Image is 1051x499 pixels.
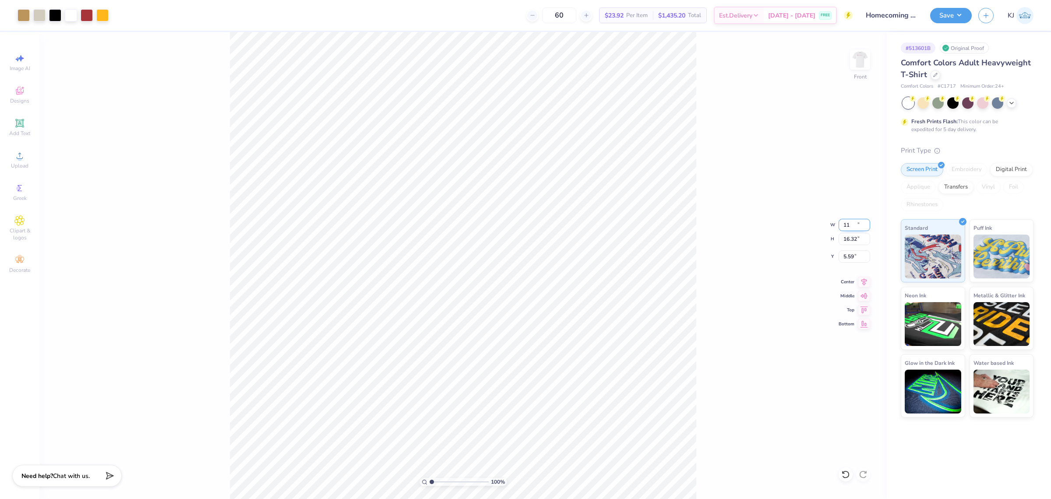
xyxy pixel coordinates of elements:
span: Minimum Order: 24 + [960,83,1004,90]
span: Water based Ink [973,358,1014,367]
div: Front [854,73,867,81]
span: Greek [13,195,27,202]
span: Top [839,307,854,313]
div: Transfers [938,181,973,194]
div: Screen Print [901,163,943,176]
img: Standard [905,235,961,278]
img: Metallic & Glitter Ink [973,302,1030,346]
span: Designs [10,97,29,104]
span: Glow in the Dark Ink [905,358,955,367]
img: Front [851,51,869,68]
span: Per Item [626,11,648,20]
div: Digital Print [990,163,1033,176]
span: Center [839,279,854,285]
div: Print Type [901,146,1033,156]
span: Chat with us. [53,472,90,480]
span: $23.92 [605,11,624,20]
span: Comfort Colors [901,83,933,90]
span: Add Text [9,130,30,137]
div: Applique [901,181,936,194]
span: Est. Delivery [719,11,752,20]
input: – – [542,7,576,23]
div: This color can be expedited for 5 day delivery. [911,118,1019,133]
span: Standard [905,223,928,232]
span: Clipart & logos [4,227,35,241]
img: Puff Ink [973,235,1030,278]
span: Upload [11,162,28,169]
div: Rhinestones [901,198,943,211]
span: Decorate [9,267,30,274]
img: Water based Ink [973,370,1030,413]
div: Embroidery [946,163,988,176]
span: # C1717 [938,83,956,90]
span: $1,435.20 [658,11,685,20]
span: Middle [839,293,854,299]
img: Neon Ink [905,302,961,346]
span: Metallic & Glitter Ink [973,291,1025,300]
div: Foil [1003,181,1024,194]
strong: Fresh Prints Flash: [911,118,958,125]
div: Vinyl [976,181,1001,194]
span: FREE [821,12,830,18]
span: Neon Ink [905,291,926,300]
strong: Need help? [21,472,53,480]
span: Total [688,11,701,20]
span: 100 % [491,478,505,486]
input: Untitled Design [859,7,924,24]
span: [DATE] - [DATE] [768,11,815,20]
img: Glow in the Dark Ink [905,370,961,413]
span: Image AI [10,65,30,72]
span: Puff Ink [973,223,992,232]
span: Bottom [839,321,854,327]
